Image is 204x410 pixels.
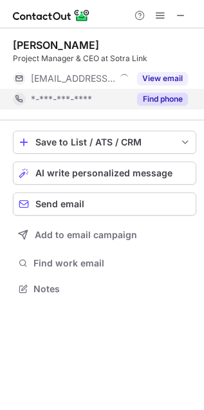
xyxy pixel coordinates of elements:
[13,223,196,247] button: Add to email campaign
[35,137,174,147] div: Save to List / ATS / CRM
[13,39,99,51] div: [PERSON_NAME]
[35,230,137,240] span: Add to email campaign
[13,280,196,298] button: Notes
[13,8,90,23] img: ContactOut v5.3.10
[31,73,115,84] span: [EMAIL_ADDRESS][DOMAIN_NAME]
[33,283,191,295] span: Notes
[35,199,84,209] span: Send email
[137,93,188,106] button: Reveal Button
[13,162,196,185] button: AI write personalized message
[13,192,196,216] button: Send email
[13,131,196,154] button: save-profile-one-click
[33,257,191,269] span: Find work email
[13,254,196,272] button: Find work email
[35,168,172,178] span: AI write personalized message
[13,53,196,64] div: Project Manager & CEO at Sotra Link
[137,72,188,85] button: Reveal Button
